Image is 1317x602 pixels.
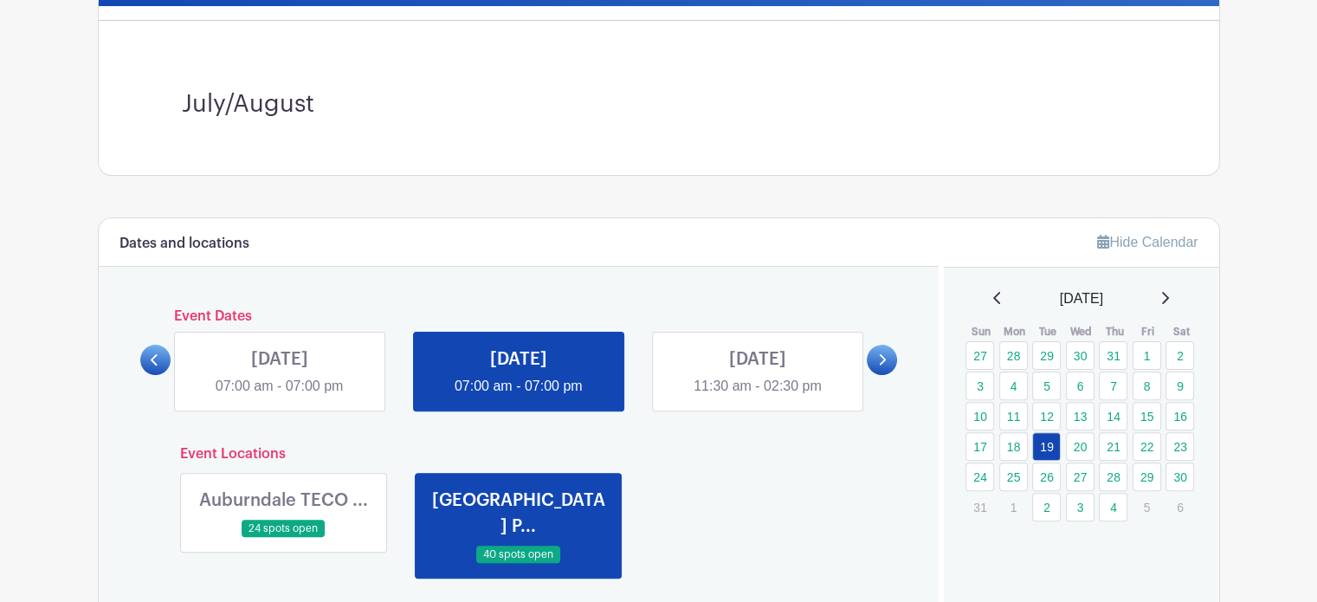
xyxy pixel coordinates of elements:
[1133,432,1161,461] a: 22
[999,372,1028,400] a: 4
[1066,402,1094,430] a: 13
[1165,494,1194,521] p: 6
[965,372,994,400] a: 3
[1165,372,1194,400] a: 9
[1099,372,1127,400] a: 7
[1032,463,1061,491] a: 26
[965,494,994,521] p: 31
[1031,323,1065,340] th: Tue
[182,90,1136,120] h3: July/August
[1097,235,1198,249] a: Hide Calendar
[1065,323,1099,340] th: Wed
[1165,341,1194,370] a: 2
[1133,494,1161,521] p: 5
[1066,372,1094,400] a: 6
[1032,432,1061,461] a: 19
[999,432,1028,461] a: 18
[999,402,1028,430] a: 11
[171,308,868,325] h6: Event Dates
[1133,402,1161,430] a: 15
[999,463,1028,491] a: 25
[1032,402,1061,430] a: 12
[1032,372,1061,400] a: 5
[119,236,249,252] h6: Dates and locations
[999,494,1028,521] p: 1
[1165,323,1198,340] th: Sat
[965,341,994,370] a: 27
[1066,341,1094,370] a: 30
[965,323,998,340] th: Sun
[1066,493,1094,521] a: 3
[1098,323,1132,340] th: Thu
[1132,323,1165,340] th: Fri
[1066,463,1094,491] a: 27
[1032,341,1061,370] a: 29
[965,402,994,430] a: 10
[1099,341,1127,370] a: 31
[1133,341,1161,370] a: 1
[998,323,1032,340] th: Mon
[1060,288,1103,309] span: [DATE]
[1099,402,1127,430] a: 14
[1165,432,1194,461] a: 23
[1099,432,1127,461] a: 21
[1165,463,1194,491] a: 30
[1133,372,1161,400] a: 8
[999,341,1028,370] a: 28
[1099,493,1127,521] a: 4
[1099,463,1127,491] a: 28
[965,463,994,491] a: 24
[166,446,872,463] h6: Event Locations
[965,432,994,461] a: 17
[1165,402,1194,430] a: 16
[1066,432,1094,461] a: 20
[1032,493,1061,521] a: 2
[1133,463,1161,491] a: 29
